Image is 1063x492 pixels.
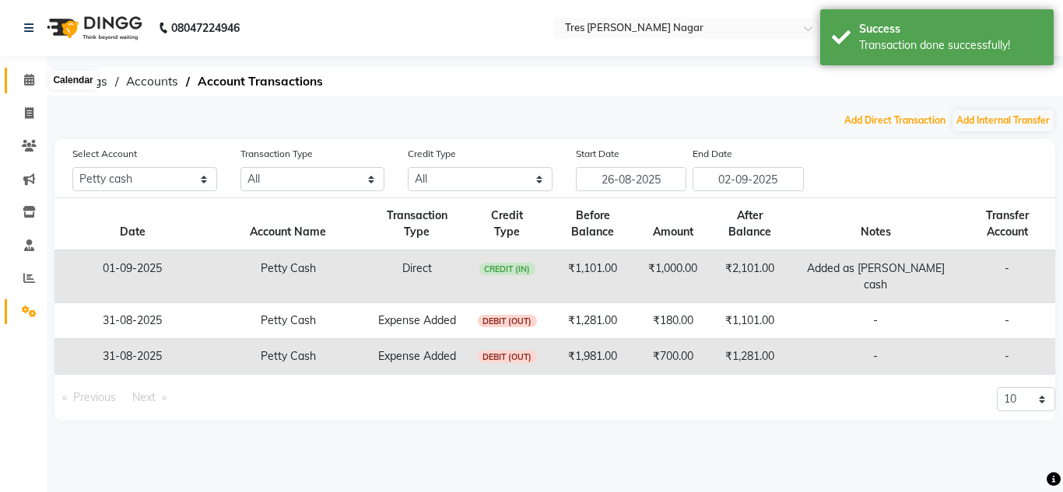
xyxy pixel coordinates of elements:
[576,147,619,161] label: Start Date
[639,339,707,375] td: ₹700.00
[73,390,116,404] span: Previous
[240,147,313,161] label: Transaction Type
[366,339,468,375] td: Expense Added
[792,339,959,375] td: -
[72,147,137,161] label: Select Account
[707,198,792,251] th: After Balance
[547,339,640,375] td: ₹1,981.00
[639,198,707,251] th: Amount
[132,390,156,404] span: Next
[693,147,732,161] label: End Date
[54,250,210,303] td: 01-09-2025
[210,339,366,375] td: Petty Cash
[576,167,687,191] input: Start Date
[468,198,546,251] th: Credit Type
[547,303,640,339] td: ₹1,281.00
[547,198,640,251] th: Before Balance
[54,339,210,375] td: 31-08-2025
[639,250,707,303] td: ₹1,000.00
[707,250,792,303] td: ₹2,101.00
[54,303,210,339] td: 31-08-2025
[959,198,1055,251] th: Transfer Account
[49,71,96,89] div: Calendar
[792,198,959,251] th: Notes
[959,303,1055,339] td: -
[959,250,1055,303] td: -
[40,6,146,50] img: logo
[639,303,707,339] td: ₹180.00
[840,110,949,131] button: Add Direct Transaction
[707,339,792,375] td: ₹1,281.00
[210,303,366,339] td: Petty Cash
[478,315,537,327] span: DEBIT (OUT)
[366,198,468,251] th: Transaction Type
[693,167,804,191] input: End Date
[547,250,640,303] td: ₹1,101.00
[366,303,468,339] td: Expense Added
[210,198,366,251] th: Account Name
[54,198,210,251] th: Date
[478,351,537,363] span: DEBIT (OUT)
[792,250,959,303] td: Added as [PERSON_NAME] cash
[792,303,959,339] td: -
[171,6,240,50] b: 08047224946
[959,339,1055,375] td: -
[190,68,331,96] span: Account Transactions
[118,68,186,96] span: Accounts
[707,303,792,339] td: ₹1,101.00
[859,37,1042,54] div: Transaction done successfully!
[479,263,535,275] span: CREDIT (IN)
[366,250,468,303] td: Direct
[952,110,1054,131] button: Add Internal Transfer
[859,21,1042,37] div: Success
[54,387,543,408] nav: Pagination
[210,250,366,303] td: Petty Cash
[408,147,456,161] label: Credit Type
